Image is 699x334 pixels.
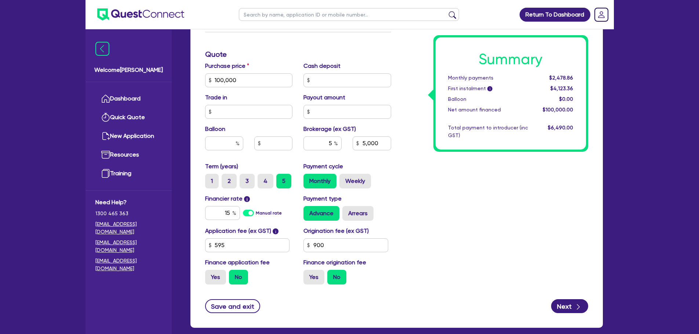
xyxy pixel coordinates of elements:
label: Brokerage (ex GST) [303,125,356,133]
span: $4,123.36 [550,85,573,91]
a: Resources [95,146,162,164]
div: Balloon [443,95,534,103]
span: i [487,87,492,92]
h3: Quote [205,50,391,59]
div: Net amount financed [443,106,534,114]
label: Monthly [303,174,336,188]
div: Total payment to introducer (inc GST) [443,124,534,139]
span: $100,000.00 [543,107,573,113]
img: resources [101,150,110,159]
a: Dashboard [95,89,162,108]
span: 1300 465 363 [95,210,162,217]
label: 1 [205,174,219,188]
img: training [101,169,110,178]
label: Purchase price [205,62,249,70]
label: Payout amount [303,93,345,102]
label: Financier rate [205,194,250,203]
button: Next [551,299,588,313]
label: 2 [222,174,237,188]
span: i [244,196,250,202]
span: $2,478.86 [549,75,573,81]
img: quest-connect-logo-blue [97,8,184,21]
input: Search by name, application ID or mobile number... [239,8,459,21]
a: Training [95,164,162,183]
div: Monthly payments [443,74,534,82]
span: $0.00 [559,96,573,102]
a: [EMAIL_ADDRESS][DOMAIN_NAME] [95,220,162,236]
label: Finance application fee [205,258,270,267]
label: Balloon [205,125,225,133]
div: First instalment [443,85,534,92]
label: No [327,270,346,285]
a: New Application [95,127,162,146]
span: Welcome [PERSON_NAME] [94,66,163,74]
label: Payment type [303,194,342,203]
a: Return To Dashboard [520,8,590,22]
label: Origination fee (ex GST) [303,227,369,235]
label: Yes [205,270,226,285]
label: No [229,270,248,285]
a: [EMAIL_ADDRESS][DOMAIN_NAME] [95,257,162,272]
label: Arrears [342,206,374,221]
span: $6,490.00 [548,125,573,131]
button: Save and exit [205,299,261,313]
label: Term (years) [205,162,238,171]
label: Application fee (ex GST) [205,227,271,235]
label: 4 [258,174,273,188]
label: Advance [303,206,339,221]
label: Cash deposit [303,62,341,70]
label: Finance origination fee [303,258,366,267]
a: Quick Quote [95,108,162,127]
label: Yes [303,270,324,285]
label: Manual rate [256,210,282,216]
label: 5 [276,174,291,188]
span: i [273,228,278,234]
img: icon-menu-close [95,42,109,56]
a: Dropdown toggle [592,5,611,24]
a: [EMAIL_ADDRESS][DOMAIN_NAME] [95,239,162,254]
label: Trade in [205,93,227,102]
label: Weekly [339,174,371,188]
label: 3 [240,174,255,188]
span: Need Help? [95,198,162,207]
img: quick-quote [101,113,110,122]
label: Payment cycle [303,162,343,171]
h1: Summary [448,51,574,68]
img: new-application [101,132,110,140]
